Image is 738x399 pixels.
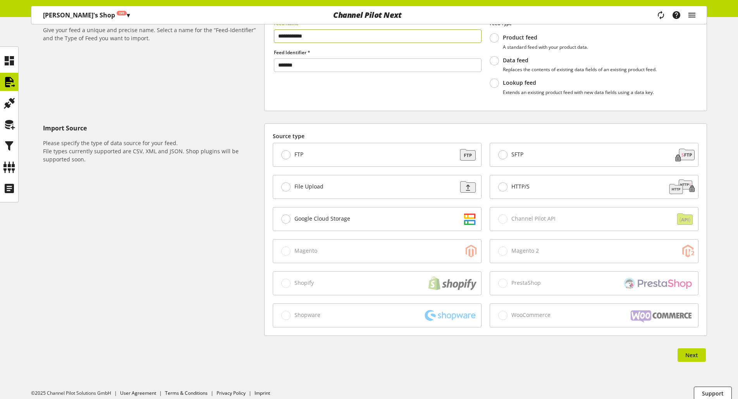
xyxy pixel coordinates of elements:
[667,179,697,195] img: cbdcb026b331cf72755dc691680ce42b.svg
[119,11,124,15] span: Off
[31,390,120,397] li: ©2025 Channel Pilot Solutions GmbH
[43,139,261,163] h6: Please specify the type of data source for your feed. File types currently supported are CSV, XML...
[43,26,261,42] h6: Give your feed a unique and precise name. Select a name for the “Feed-Identifier” and the Type of...
[511,151,523,158] span: SFTP
[452,179,480,195] img: f3ac9b204b95d45582cf21fad1a323cf.svg
[503,44,588,50] p: A standard feed with your product data.
[43,10,130,20] p: [PERSON_NAME]'s Shop
[120,390,156,396] a: User Agreement
[43,123,261,133] h5: Import Source
[503,67,657,72] p: Replaces the contents of existing data fields of an existing product feed.
[452,147,480,163] img: 88a670171dbbdb973a11352c4ab52784.svg
[669,147,697,163] img: 1a078d78c93edf123c3bc3fa7bc6d87d.svg
[255,390,270,396] a: Imprint
[503,89,654,95] p: Extends an existing product feed with new data fields using a data key.
[165,390,208,396] a: Terms & Conditions
[503,34,588,41] p: Product feed
[511,183,530,190] span: HTTP/S
[503,79,654,86] p: Lookup feed
[127,11,130,19] span: ▾
[702,389,724,397] span: Support
[294,215,350,222] span: Google Cloud Storage
[274,49,310,56] span: Feed Identifier *
[294,151,303,158] span: FTP
[273,132,698,140] label: Source type
[503,57,657,64] p: Data feed
[678,348,706,362] button: Next
[685,351,698,359] span: Next
[294,183,323,190] span: File Upload
[452,211,480,227] img: d2dddd6c468e6a0b8c3bb85ba935e383.svg
[31,6,707,24] nav: main navigation
[217,390,246,396] a: Privacy Policy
